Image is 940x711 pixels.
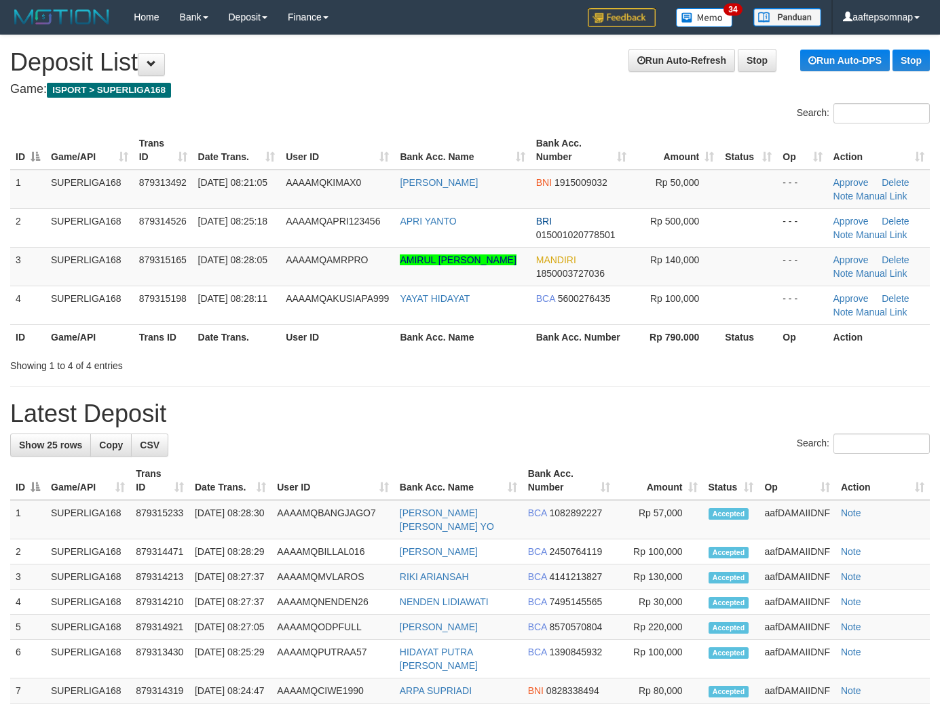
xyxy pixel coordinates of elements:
input: Search: [833,103,930,123]
td: aafDAMAIIDNF [759,539,835,564]
span: BCA [528,596,547,607]
span: 34 [723,3,742,16]
img: Button%20Memo.svg [676,8,733,27]
span: Accepted [709,622,749,634]
td: SUPERLIGA168 [45,208,134,247]
td: SUPERLIGA168 [45,170,134,209]
th: Bank Acc. Name: activate to sort column ascending [394,131,530,170]
td: [DATE] 08:24:47 [189,678,271,704]
a: Delete [882,254,909,265]
th: Op: activate to sort column ascending [777,131,827,170]
span: 879314526 [139,216,187,227]
th: Status: activate to sort column ascending [719,131,777,170]
a: Note [841,647,861,657]
td: AAAAMQBANGJAGO7 [271,500,394,539]
a: CSV [131,434,168,457]
th: Action: activate to sort column ascending [828,131,930,170]
span: MANDIRI [536,254,576,265]
span: Copy 015001020778501 to clipboard [536,229,616,240]
td: - - - [777,286,827,324]
td: aafDAMAIIDNF [759,564,835,590]
a: [PERSON_NAME] [400,621,478,632]
td: [DATE] 08:28:30 [189,500,271,539]
td: 5 [10,615,45,640]
td: AAAAMQCIWE1990 [271,678,394,704]
div: Showing 1 to 4 of 4 entries [10,353,381,372]
span: Accepted [709,572,749,583]
a: NENDEN LIDIAWATI [400,596,489,607]
th: Op [777,324,827,349]
a: Manual Link [856,191,907,201]
th: Trans ID: activate to sort column ascending [130,461,189,500]
th: Action [828,324,930,349]
td: [DATE] 08:27:05 [189,615,271,640]
a: Run Auto-Refresh [628,49,735,72]
span: Copy 1390845932 to clipboard [550,647,603,657]
span: AAAAMQKIMAX0 [286,177,361,188]
span: Copy 8570570804 to clipboard [550,621,603,632]
a: Copy [90,434,132,457]
input: Search: [833,434,930,454]
span: CSV [140,440,159,450]
a: Delete [882,293,909,304]
th: Op: activate to sort column ascending [759,461,835,500]
td: SUPERLIGA168 [45,615,130,640]
td: [DATE] 08:28:29 [189,539,271,564]
td: Rp 130,000 [616,564,702,590]
td: SUPERLIGA168 [45,286,134,324]
a: Note [833,229,854,240]
a: Delete [882,216,909,227]
span: Show 25 rows [19,440,82,450]
span: BNI [528,685,544,696]
span: BCA [528,571,547,582]
td: Rp 80,000 [616,678,702,704]
td: SUPERLIGA168 [45,678,130,704]
img: panduan.png [753,8,821,26]
span: BCA [528,647,547,657]
span: 879313492 [139,177,187,188]
span: 879315198 [139,293,187,304]
td: aafDAMAIIDNF [759,640,835,678]
td: [DATE] 08:27:37 [189,590,271,615]
td: AAAAMQBILLAL016 [271,539,394,564]
a: Approve [833,177,869,188]
th: Game/API: activate to sort column ascending [45,131,134,170]
a: Note [841,546,861,557]
td: - - - [777,170,827,209]
a: Approve [833,293,869,304]
th: ID: activate to sort column descending [10,461,45,500]
th: Amount: activate to sort column ascending [632,131,719,170]
a: Stop [892,50,930,71]
h1: Deposit List [10,49,930,76]
img: Feedback.jpg [588,8,656,27]
th: Rp 790.000 [632,324,719,349]
td: AAAAMQPUTRAA57 [271,640,394,678]
td: Rp 100,000 [616,539,702,564]
td: SUPERLIGA168 [45,500,130,539]
th: Game/API: activate to sort column ascending [45,461,130,500]
td: - - - [777,208,827,247]
span: Accepted [709,508,749,520]
th: User ID [280,324,394,349]
a: Manual Link [856,307,907,318]
th: ID: activate to sort column descending [10,131,45,170]
th: Bank Acc. Number [531,324,632,349]
td: 3 [10,564,45,590]
a: Note [833,191,854,201]
th: Date Trans.: activate to sort column ascending [193,131,281,170]
a: HIDAYAT PUTRA [PERSON_NAME] [400,647,478,671]
a: Delete [882,177,909,188]
a: Approve [833,254,869,265]
span: Rp 500,000 [650,216,699,227]
td: AAAAMQMVLAROS [271,564,394,590]
a: [PERSON_NAME] [400,177,478,188]
span: BNI [536,177,552,188]
span: ISPORT > SUPERLIGA168 [47,83,171,98]
td: Rp 57,000 [616,500,702,539]
th: Amount: activate to sort column ascending [616,461,702,500]
label: Search: [797,434,930,454]
a: APRI YANTO [400,216,456,227]
label: Search: [797,103,930,123]
a: [PERSON_NAME] [400,546,478,557]
th: Game/API [45,324,134,349]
